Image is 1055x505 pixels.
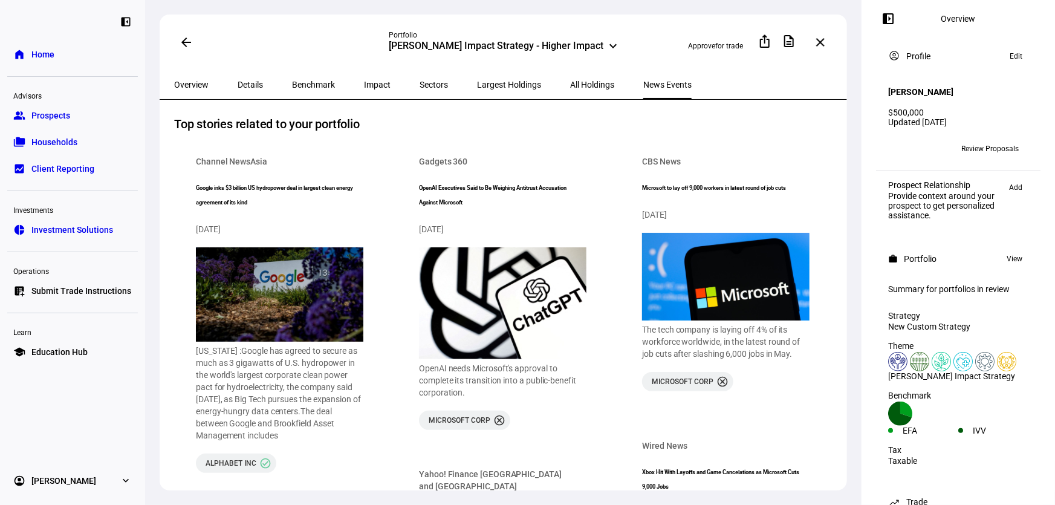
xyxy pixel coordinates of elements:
div: Taxable [888,456,1028,466]
mat-icon: cancel [493,414,505,426]
eth-panel-overview-card-header: Profile [888,49,1028,64]
div: [PERSON_NAME] Impact Strategy - Higher Impact [389,40,603,54]
h4: [PERSON_NAME] [888,87,953,97]
section: [US_STATE] :Google has agreed to secure as much as 3 gigawatts of U.S. hydropower in the world's ... [196,345,363,441]
div: Advisors [7,86,138,103]
img: healthWellness.colored.svg [953,352,973,371]
eth-mat-symbol: school [13,346,25,358]
div: [DATE] [419,223,586,235]
div: Channel NewsAsia [196,155,267,168]
img: humanRights.colored.svg [888,352,907,371]
span: Education Hub [31,346,88,358]
button: Review Proposals [952,139,1028,158]
a: folder_copyHouseholds [7,130,138,154]
span: Home [31,48,54,60]
div: CBS News [642,155,680,168]
div: [DATE] [196,223,363,235]
eth-mat-symbol: bid_landscape [13,163,25,175]
div: Gadgets 360 [419,155,467,168]
span: Investment Solutions [31,224,113,236]
span: Sectors [420,80,448,89]
div: Updated [DATE] [888,117,1028,127]
div: Profile [906,51,930,61]
button: Approvefor trade [678,36,753,56]
div: Benchmark [888,391,1028,400]
span: Overview [174,80,209,89]
span: Benchmark [292,80,335,89]
span: Largest Holdings [477,80,541,89]
span: MICROSOFT CORP [652,377,713,386]
section: OpenAI needs Microsoft's approval to complete its transition into a public-benefit corporation. [419,362,586,399]
mat-icon: ios_share [758,34,772,48]
eth-mat-symbol: list_alt_add [13,285,25,297]
h6: OpenAI Executives Said to Be Weighing Antitrust Accusation Against Microsoft [419,181,586,210]
img: 2025-07-15t172217z_2_lynxmpel6e0e1_rtroptp_3_eu-alphabet-antitrust.jpg [196,247,363,342]
div: Summary for portfolios in review [888,284,1028,294]
span: for trade [715,42,743,50]
span: MICROSOFT CORP [429,415,490,425]
eth-mat-symbol: group [13,109,25,122]
eth-mat-symbol: folder_copy [13,136,25,148]
div: Strategy [888,311,1028,321]
img: gettyimages-2222356411.jpg [642,233,810,321]
div: [DATE] [642,209,810,221]
span: [PERSON_NAME] [31,475,96,487]
span: Details [238,80,263,89]
span: Impact [364,80,391,89]
span: ALPHABET INC [206,458,256,468]
img: financialStability.colored.svg [975,352,995,371]
button: Edit [1004,49,1028,64]
mat-icon: arrow_back [179,35,193,50]
div: Learn [7,323,138,340]
mat-icon: left_panel_open [881,11,895,26]
span: Client Reporting [31,163,94,175]
eth-mat-symbol: home [13,48,25,60]
mat-icon: keyboard_arrow_down [606,39,620,53]
div: Prospect Relationship [888,180,1003,190]
a: pie_chartInvestment Solutions [7,218,138,242]
div: Provide context around your prospect to get personalized assistance. [888,191,1003,220]
eth-mat-symbol: pie_chart [13,224,25,236]
a: bid_landscapeClient Reporting [7,157,138,181]
h6: Microsoft to lay off 9,000 workers in latest round of job cuts [642,181,810,195]
img: sustainableAgriculture.colored.svg [910,352,929,371]
img: corporateEthics.custom.svg [997,352,1016,371]
span: BM [892,145,904,153]
div: Yahoo! Finance [GEOGRAPHIC_DATA] and [GEOGRAPHIC_DATA] [419,468,569,492]
div: [PERSON_NAME] Impact Strategy [888,371,1028,381]
div: Portfolio [389,30,618,40]
div: Wired News [642,440,687,452]
span: Submit Trade Instructions [31,285,131,297]
button: Add [1003,180,1028,195]
eth-mat-symbol: account_circle [13,475,25,487]
div: New Custom Strategy [888,322,1028,331]
mat-icon: close [813,35,828,50]
mat-icon: account_circle [888,50,900,62]
div: Tax [888,445,1028,455]
eth-mat-symbol: left_panel_close [120,16,132,28]
span: Review Proposals [961,139,1019,158]
h6: Google inks $3 billion US hydropower deal in largest clean energy agreement of its kind [196,181,363,210]
span: Top stories related to your portfolio [174,114,360,134]
section: The tech company is laying off 4% of its workforce worldwide, in the latest round of job cuts aft... [642,324,810,360]
a: groupProspects [7,103,138,128]
mat-icon: work [888,254,898,264]
a: homeHome [7,42,138,67]
span: Approve [688,42,715,50]
span: Edit [1010,49,1022,64]
div: Operations [7,262,138,279]
button: View [1001,252,1028,266]
div: Portfolio [904,254,937,264]
span: Prospects [31,109,70,122]
h6: Xbox Hit With Layoffs and Game Cancelations as Microsoft Cuts 9,000 Jobs [642,465,810,494]
div: Investments [7,201,138,218]
span: View [1007,252,1022,266]
span: All Holdings [570,80,614,89]
span: Households [31,136,77,148]
div: $500,000 [888,108,1028,117]
div: Overview [941,14,976,24]
div: IVV [973,426,1028,435]
img: climateChange.colored.svg [932,352,951,371]
div: EFA [903,426,958,435]
mat-icon: description [782,34,796,48]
